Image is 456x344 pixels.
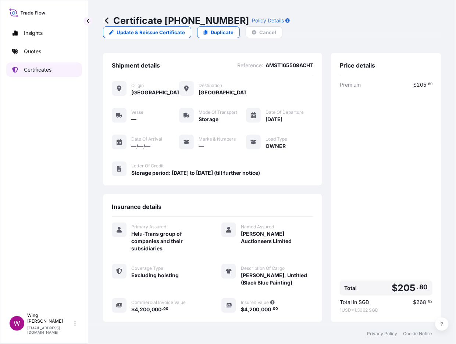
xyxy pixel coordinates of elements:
[199,136,236,142] span: Marks & Numbers
[24,29,43,37] p: Insights
[24,48,41,55] p: Quotes
[241,224,274,230] span: Named Assured
[340,81,361,88] span: Premium
[131,142,150,150] span: —/—/—
[6,62,82,77] a: Certificates
[241,272,313,286] span: [PERSON_NAME], Untitled (Black Blue Painting)
[199,116,218,123] span: Storage
[420,285,428,289] span: 80
[266,116,282,123] span: [DATE]
[340,307,432,313] span: 1 USD = 1.3062 SGD
[103,26,191,38] a: Update & Reissue Certificate
[266,109,304,115] span: Date of Departure
[340,62,375,69] span: Price details
[247,307,249,312] span: ,
[403,331,432,337] a: Cookie Notice
[6,44,82,59] a: Quotes
[131,89,179,96] span: [GEOGRAPHIC_DATA]
[14,320,20,327] span: W
[417,285,419,289] span: .
[131,83,144,88] span: Origin
[140,307,150,312] span: 200
[244,307,247,312] span: 4
[211,29,234,36] p: Duplicate
[199,109,238,115] span: Mode of Transport
[398,283,416,293] span: 205
[138,307,140,312] span: ,
[237,62,263,69] span: Reference :
[427,300,428,303] span: .
[340,298,369,306] span: Total in SGD
[199,83,222,88] span: Destination
[131,136,162,142] span: Date of Arrival
[427,83,428,86] span: .
[163,308,168,310] span: 00
[131,230,204,252] span: Helu-Trans group of companies and their subsidiaries
[131,307,135,312] span: $
[246,26,282,38] button: Cancel
[271,308,272,310] span: .
[261,307,271,312] span: 000
[241,300,269,305] span: Insured Value
[131,109,145,115] span: Vessel
[103,15,249,26] p: Certificate [PHONE_NUMBER]
[259,29,276,36] p: Cancel
[131,163,164,169] span: Letter of Credit
[131,116,136,123] span: —
[27,312,73,324] p: Wing [PERSON_NAME]
[150,307,152,312] span: ,
[367,331,397,337] a: Privacy Policy
[162,308,163,310] span: .
[416,300,426,305] span: 268
[273,308,278,310] span: 00
[131,300,186,305] span: Commercial Invoice Value
[413,300,416,305] span: $
[131,265,163,271] span: Coverage Type
[392,283,398,293] span: $
[428,83,432,86] span: 80
[241,307,244,312] span: $
[152,307,161,312] span: 000
[413,82,417,87] span: $
[266,142,286,150] span: OWNER
[131,169,260,177] span: Storage period: [DATE] to [DATE] (till further notice)
[135,307,138,312] span: 4
[417,82,426,87] span: 205
[266,62,313,69] span: AMST165509ACHT
[252,17,284,24] p: Policy Details
[344,285,357,292] span: Total
[241,230,313,245] span: [PERSON_NAME] Auctioneers Limited
[24,66,51,73] p: Certificates
[249,307,259,312] span: 200
[199,89,246,96] span: [GEOGRAPHIC_DATA]
[112,62,160,69] span: Shipment details
[112,203,161,210] span: Insurance details
[197,26,240,38] a: Duplicate
[241,265,285,271] span: Description Of Cargo
[131,272,179,279] span: Excluding hoisting
[6,26,82,40] a: Insights
[259,307,261,312] span: ,
[27,326,73,334] p: [EMAIL_ADDRESS][DOMAIN_NAME]
[428,300,432,303] span: 82
[199,142,204,150] span: —
[266,136,287,142] span: Load Type
[131,224,166,230] span: Primary Assured
[117,29,185,36] p: Update & Reissue Certificate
